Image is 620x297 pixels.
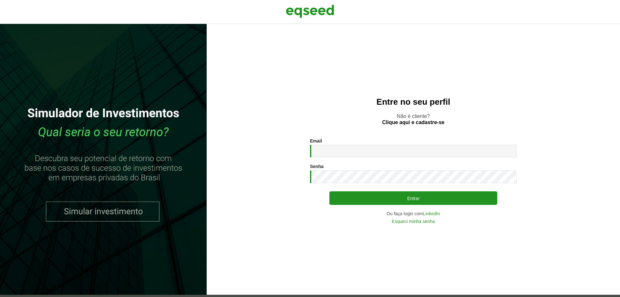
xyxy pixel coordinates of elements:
button: Entrar [329,191,497,205]
a: Clique aqui e cadastre-se [382,120,445,125]
label: Senha [310,164,324,169]
a: Esqueci minha senha [392,219,435,224]
img: EqSeed Logo [286,3,334,19]
label: Email [310,139,322,143]
div: Ou faça login com [310,211,517,216]
a: LinkedIn [423,211,440,216]
h2: Entre no seu perfil [220,97,607,107]
p: Não é cliente? [220,113,607,125]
